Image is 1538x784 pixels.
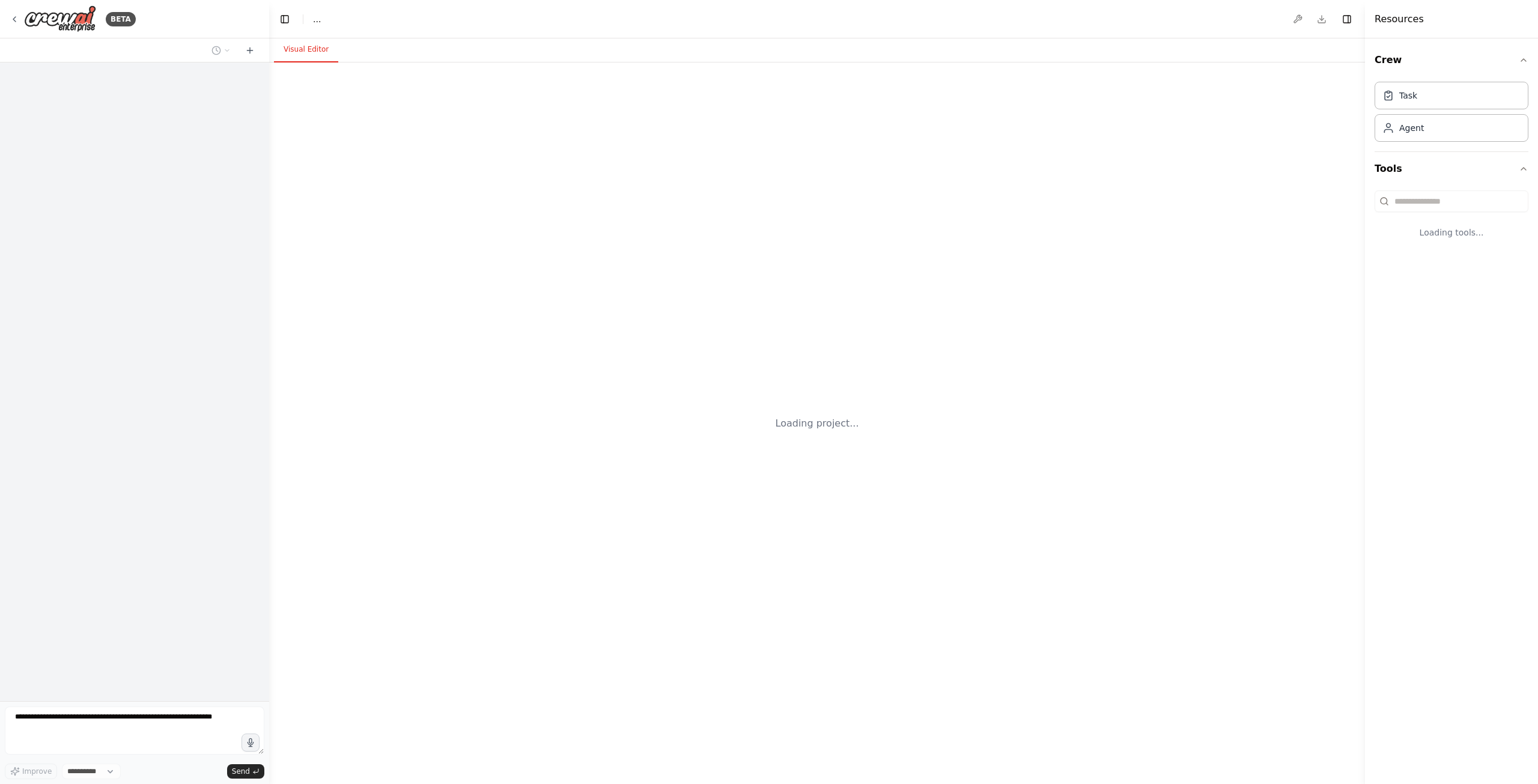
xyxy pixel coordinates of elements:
[1375,43,1528,77] button: Crew
[106,12,136,26] div: BETA
[5,764,57,779] button: Improve
[242,734,260,752] button: Click to speak your automation idea
[227,764,264,779] button: Send
[1375,12,1424,26] h4: Resources
[1399,90,1417,102] div: Task
[274,37,338,62] button: Visual Editor
[276,11,293,28] button: Hide left sidebar
[240,43,260,58] button: Start a new chat
[1399,122,1424,134] div: Agent
[1339,11,1355,28] button: Hide right sidebar
[313,13,321,25] nav: breadcrumb
[313,13,321,25] span: ...
[1375,152,1528,186] button: Tools
[24,5,96,32] img: Logo
[22,767,52,776] span: Improve
[776,416,859,431] div: Loading project...
[207,43,236,58] button: Switch to previous chat
[1375,186,1528,258] div: Tools
[232,767,250,776] span: Send
[1375,77,1528,151] div: Crew
[1375,217,1528,248] div: Loading tools...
